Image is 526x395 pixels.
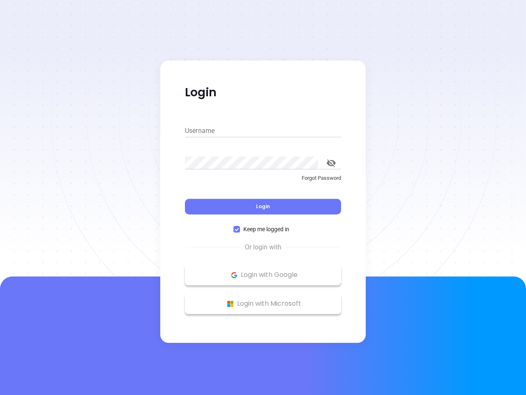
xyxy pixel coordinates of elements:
img: Google Logo [229,270,239,280]
button: toggle password visibility [321,153,341,173]
p: Forgot Password [185,174,341,182]
button: Microsoft Logo Login with Microsoft [185,293,341,314]
span: Login [256,203,270,210]
p: Login with Google [189,269,337,281]
button: Google Logo Login with Google [185,265,341,285]
span: Or login with [241,242,286,252]
a: Forgot Password [185,174,341,189]
img: Microsoft Logo [225,299,235,309]
span: Keep me logged in [240,225,293,234]
p: Login [185,85,341,100]
button: Login [185,199,341,214]
p: Login with Microsoft [189,297,337,310]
